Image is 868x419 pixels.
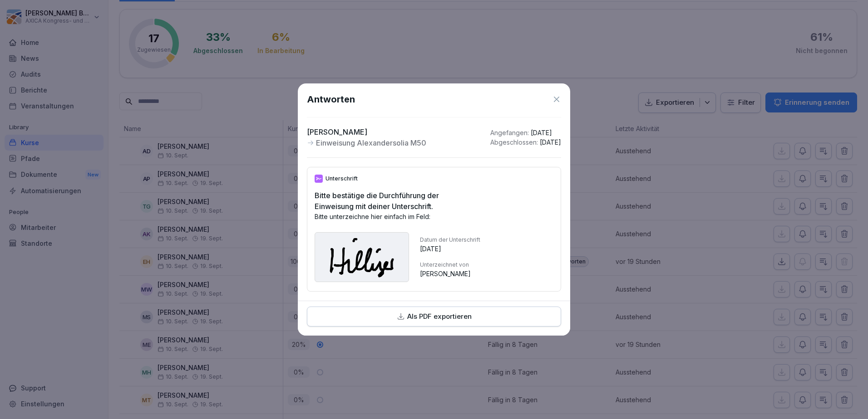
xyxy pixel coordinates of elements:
p: Unterzeichnet von [420,261,480,269]
h1: Antworten [307,93,355,106]
p: Datum der Unterschrift [420,236,480,244]
p: [PERSON_NAME] [420,269,480,278]
span: [DATE] [540,138,561,146]
p: Einweisung Alexandersolia M50 [316,137,426,148]
p: Bitte unterzeichne hier einfach im Feld: [315,212,553,221]
p: Abgeschlossen : [490,137,561,147]
img: g98afcpijmrun7h8ndbgr45e.svg [319,236,405,278]
span: [DATE] [531,129,552,136]
p: [PERSON_NAME] [307,127,426,137]
p: Angefangen : [490,128,561,137]
p: Als PDF exportieren [407,312,472,322]
button: Als PDF exportieren [307,307,561,327]
p: [DATE] [420,244,480,253]
h2: Bitte bestätige die Durchführung der Einweisung mit deiner Unterschrift. [315,190,553,212]
p: Unterschrift [325,175,358,183]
